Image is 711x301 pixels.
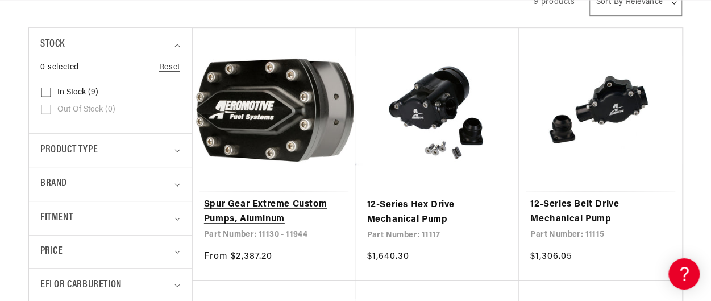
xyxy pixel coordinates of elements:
span: EFI or Carburetion [40,277,122,294]
span: Stock [40,36,65,53]
span: Price [40,244,63,259]
a: 12-Series Hex Drive Mechanical Pump [367,198,508,227]
summary: Stock (0 selected) [40,28,180,61]
span: Out of stock (0) [57,105,115,115]
a: Spur Gear Extreme Custom Pumps, Aluminum [204,197,344,226]
span: Fitment [40,210,73,226]
summary: Fitment (0 selected) [40,201,180,235]
span: Product type [40,142,98,159]
summary: Price [40,236,180,268]
span: Brand [40,176,67,192]
span: 0 selected [40,61,79,74]
a: 12-Series Belt Drive Mechanical Pump [530,197,671,226]
summary: Product type (0 selected) [40,134,180,167]
a: Reset [159,61,180,74]
summary: Brand (0 selected) [40,167,180,201]
span: In stock (9) [57,88,98,98]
